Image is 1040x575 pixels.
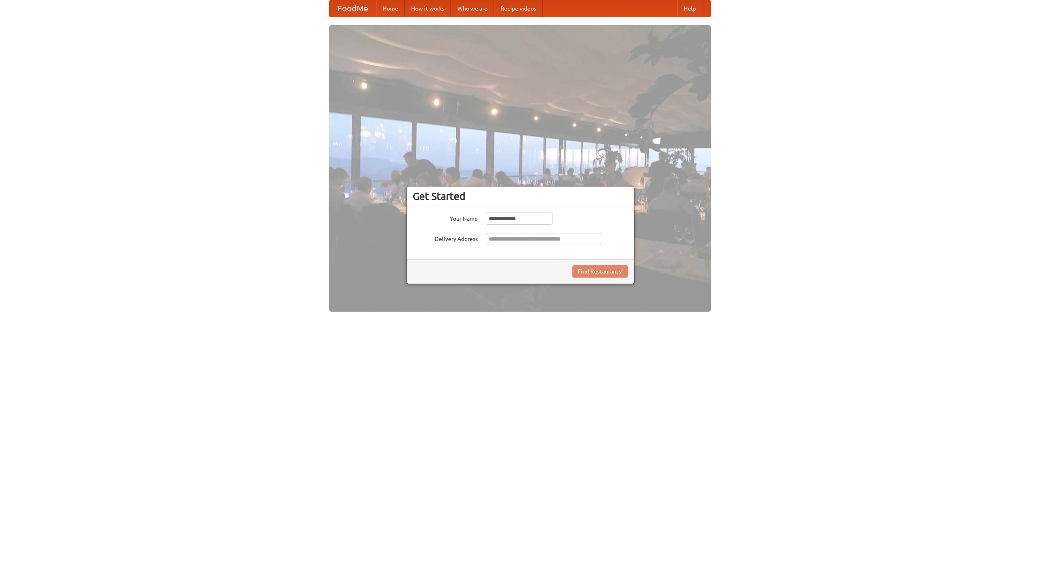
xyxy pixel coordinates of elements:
button: Find Restaurants! [572,265,628,278]
a: How it works [405,0,451,17]
label: Your Name [413,213,478,223]
a: Recipe videos [494,0,543,17]
h3: Get Started [413,190,628,202]
a: FoodMe [329,0,376,17]
label: Delivery Address [413,233,478,243]
a: Help [677,0,702,17]
a: Home [376,0,405,17]
a: Who we are [451,0,494,17]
